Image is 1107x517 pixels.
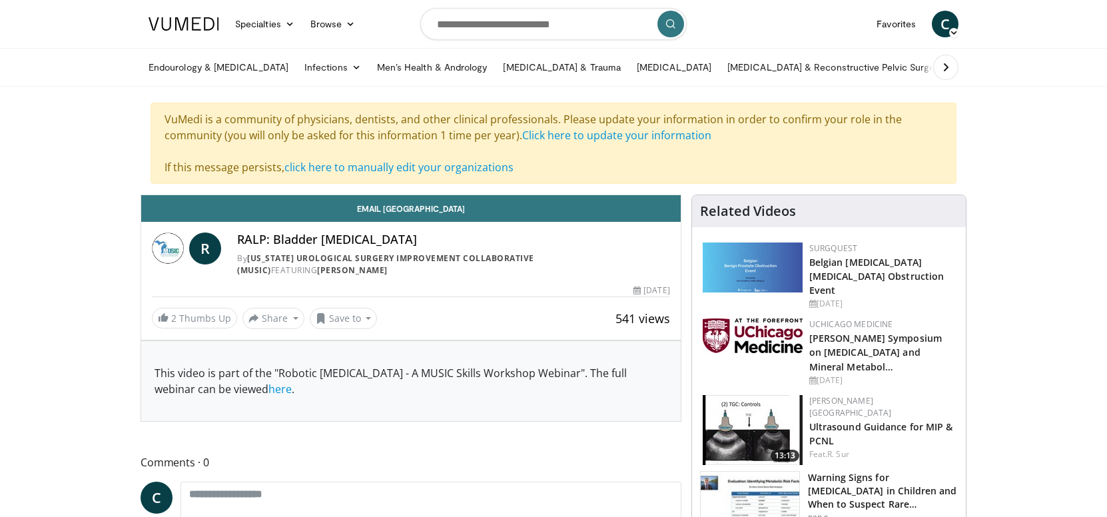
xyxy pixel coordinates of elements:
a: C [932,11,958,37]
button: Share [242,308,304,329]
a: 2 Thumbs Up [152,308,237,328]
h4: Related Videos [700,203,796,219]
img: ae74b246-eda0-4548-a041-8444a00e0b2d.150x105_q85_crop-smart_upscale.jpg [703,395,803,465]
a: R [189,233,221,264]
div: [DATE] [633,284,669,296]
div: VuMedi is a community of physicians, dentists, and other clinical professionals. Please update yo... [151,103,956,184]
span: 13:13 [771,450,799,462]
button: Save to [310,308,378,329]
a: R. Sur [827,448,849,460]
img: Michigan Urological Surgery Improvement Collaborative (MUSIC) [152,233,184,264]
a: Specialties [227,11,302,37]
a: Endourology & [MEDICAL_DATA] [141,54,296,81]
a: C [141,482,173,514]
img: VuMedi Logo [149,17,219,31]
a: Belgian [MEDICAL_DATA] [MEDICAL_DATA] Obstruction Event [809,256,944,296]
span: 2 [171,312,177,324]
a: Click here to update your information [522,128,711,143]
a: Infections [296,54,369,81]
span: Comments 0 [141,454,681,471]
a: Men’s Health & Andrology [369,54,496,81]
a: [MEDICAL_DATA] [629,54,719,81]
div: [DATE] [809,374,955,386]
div: By FEATURING [237,253,670,276]
a: Email [GEOGRAPHIC_DATA] [141,195,681,222]
a: [US_STATE] Urological Surgery Improvement Collaborative (MUSIC) [237,253,534,276]
a: [MEDICAL_DATA] & Trauma [495,54,629,81]
img: 08d442d2-9bc4-4584-b7ef-4efa69e0f34c.png.150x105_q85_autocrop_double_scale_upscale_version-0.2.png [703,243,803,292]
input: Search topics, interventions [420,8,687,40]
a: Ultrasound Guidance for MIP & PCNL [809,420,953,447]
a: [PERSON_NAME] [317,264,388,276]
div: [DATE] [809,298,955,310]
a: UChicago Medicine [809,318,893,330]
a: [MEDICAL_DATA] & Reconstructive Pelvic Surgery [719,54,950,81]
div: Feat. [809,448,955,460]
a: Favorites [869,11,924,37]
a: 13:13 [703,395,803,465]
h4: RALP: Bladder [MEDICAL_DATA] [237,233,670,247]
a: Surgquest [809,243,858,254]
img: 5f87bdfb-7fdf-48f0-85f3-b6bcda6427bf.jpg.150x105_q85_autocrop_double_scale_upscale_version-0.2.jpg [703,318,803,353]
a: here [268,382,292,396]
a: [PERSON_NAME] Symposium on [MEDICAL_DATA] and Mineral Metabol… [809,332,942,372]
a: [PERSON_NAME] [GEOGRAPHIC_DATA] [809,395,892,418]
span: 541 views [615,310,670,326]
a: Browse [302,11,364,37]
a: click here to manually edit your organizations [284,160,514,175]
h3: Warning Signs for [MEDICAL_DATA] in Children and When to Suspect Rare… [808,471,958,511]
p: This video is part of the "Robotic [MEDICAL_DATA] - A MUSIC Skills Workshop Webinar". The full we... [155,365,667,397]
